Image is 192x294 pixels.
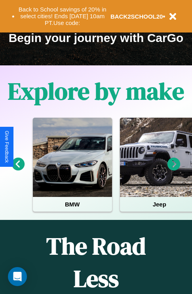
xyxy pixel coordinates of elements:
h4: BMW [33,197,112,212]
button: Back to School savings of 20% in select cities! Ends [DATE] 10am PT.Use code: [15,4,110,29]
div: Open Intercom Messenger [8,267,27,286]
div: Give Feedback [4,131,10,163]
b: BACK2SCHOOL20 [110,13,163,20]
h1: Explore by make [8,75,184,107]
